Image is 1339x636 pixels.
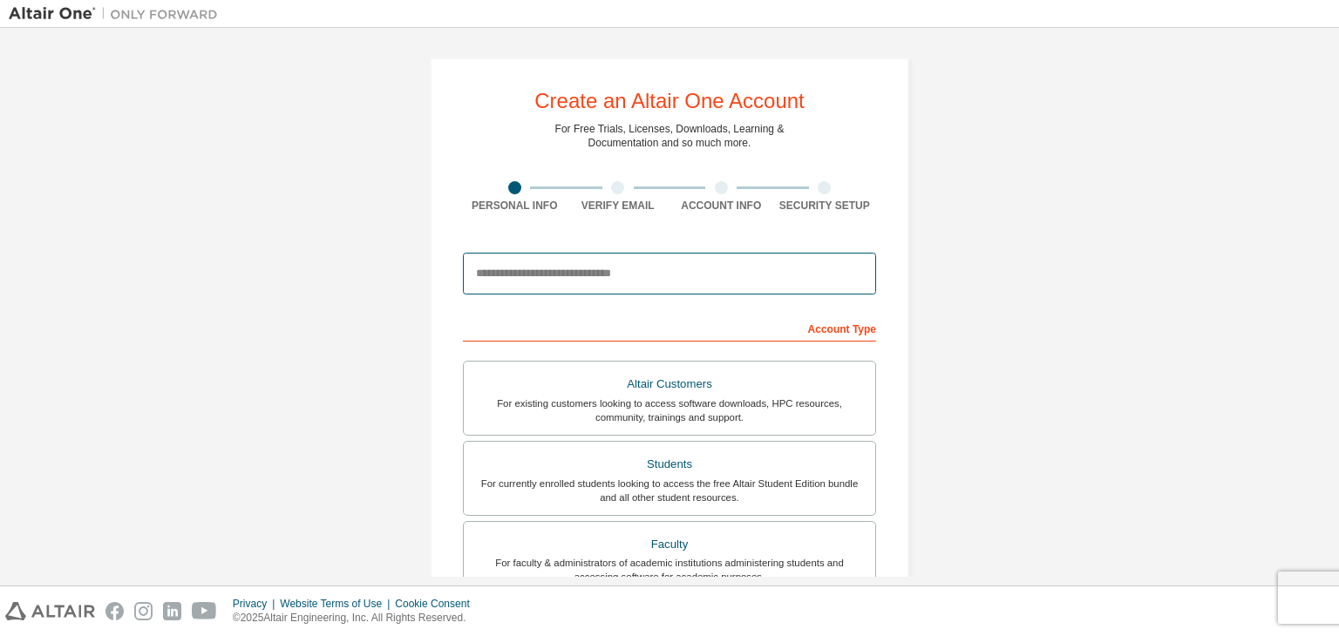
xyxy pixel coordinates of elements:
[463,314,876,342] div: Account Type
[233,597,280,611] div: Privacy
[105,602,124,620] img: facebook.svg
[474,452,865,477] div: Students
[463,199,567,213] div: Personal Info
[474,396,865,424] div: For existing customers looking to access software downloads, HPC resources, community, trainings ...
[134,602,153,620] img: instagram.svg
[192,602,217,620] img: youtube.svg
[395,597,479,611] div: Cookie Consent
[233,611,480,626] p: © 2025 Altair Engineering, Inc. All Rights Reserved.
[555,122,785,150] div: For Free Trials, Licenses, Downloads, Learning & Documentation and so much more.
[669,199,773,213] div: Account Info
[474,532,865,557] div: Faculty
[280,597,395,611] div: Website Terms of Use
[5,602,95,620] img: altair_logo.svg
[163,602,181,620] img: linkedin.svg
[773,199,877,213] div: Security Setup
[9,5,227,23] img: Altair One
[534,91,805,112] div: Create an Altair One Account
[474,372,865,396] div: Altair Customers
[474,556,865,584] div: For faculty & administrators of academic institutions administering students and accessing softwa...
[567,199,670,213] div: Verify Email
[474,477,865,504] div: For currently enrolled students looking to access the free Altair Student Edition bundle and all ...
